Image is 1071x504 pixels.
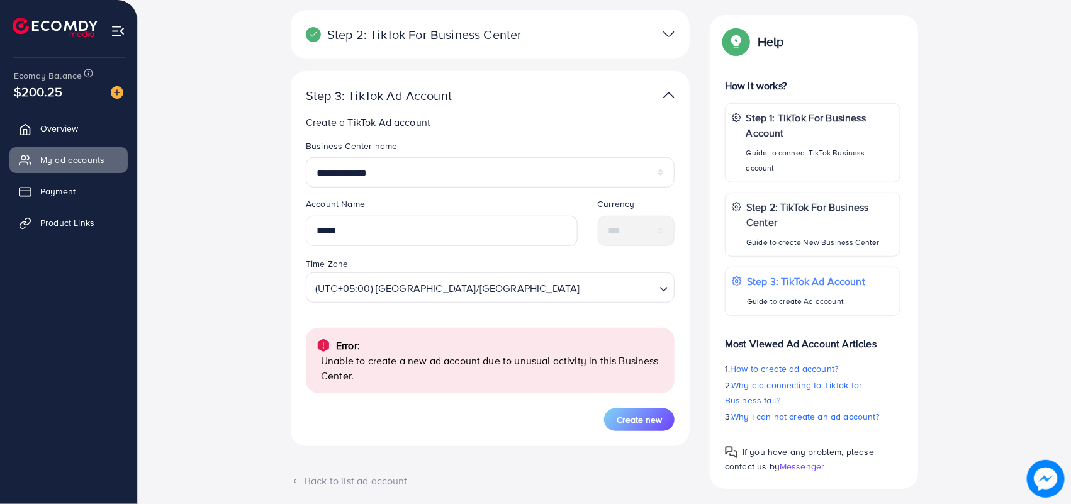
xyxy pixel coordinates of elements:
p: Unable to create a new ad account due to unusual activity in this Business Center. [321,353,664,383]
legend: Account Name [306,198,578,215]
legend: Business Center name [306,140,675,157]
button: Create new [604,408,675,431]
span: Messenger [780,460,824,473]
span: How to create ad account? [730,362,838,375]
label: Time Zone [306,257,348,270]
img: alert [316,338,331,353]
p: Guide to create Ad account [747,294,865,309]
span: $200.25 [14,82,62,101]
img: image [111,86,123,99]
p: Error: [336,338,360,353]
div: Back to list ad account [291,474,690,488]
a: My ad accounts [9,147,128,172]
span: (UTC+05:00) [GEOGRAPHIC_DATA]/[GEOGRAPHIC_DATA] [313,277,583,300]
span: Overview [40,122,78,135]
p: 2. [725,378,900,408]
p: Step 3: TikTok Ad Account [306,88,545,103]
p: Guide to connect TikTok Business account [746,145,894,176]
div: Search for option [306,272,675,303]
p: Most Viewed Ad Account Articles [725,326,900,351]
span: Payment [40,185,76,198]
img: TikTok partner [663,86,675,104]
a: Overview [9,116,128,141]
a: Product Links [9,210,128,235]
img: menu [111,24,125,38]
span: Product Links [40,216,94,229]
p: 1. [725,361,900,376]
p: Step 1: TikTok For Business Account [746,110,894,140]
span: Why did connecting to TikTok for Business fail? [725,379,862,406]
span: Create new [617,413,662,426]
span: If you have any problem, please contact us by [725,445,874,473]
span: My ad accounts [40,154,104,166]
p: Help [758,34,784,49]
input: Search for option [584,276,654,300]
legend: Currency [598,198,675,215]
img: Popup guide [725,446,737,459]
p: Guide to create New Business Center [746,235,894,250]
span: Why I can not create an ad account? [731,410,880,423]
span: Ecomdy Balance [14,69,82,82]
img: Popup guide [725,30,748,53]
a: Payment [9,179,128,204]
p: Step 3: TikTok Ad Account [747,274,865,289]
p: 3. [725,409,900,424]
p: Step 2: TikTok For Business Center [306,27,545,42]
img: TikTok partner [663,25,675,43]
p: Step 2: TikTok For Business Center [746,199,894,230]
img: image [1027,460,1065,498]
img: logo [13,18,98,37]
p: Create a TikTok Ad account [306,115,680,130]
p: How it works? [725,78,900,93]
